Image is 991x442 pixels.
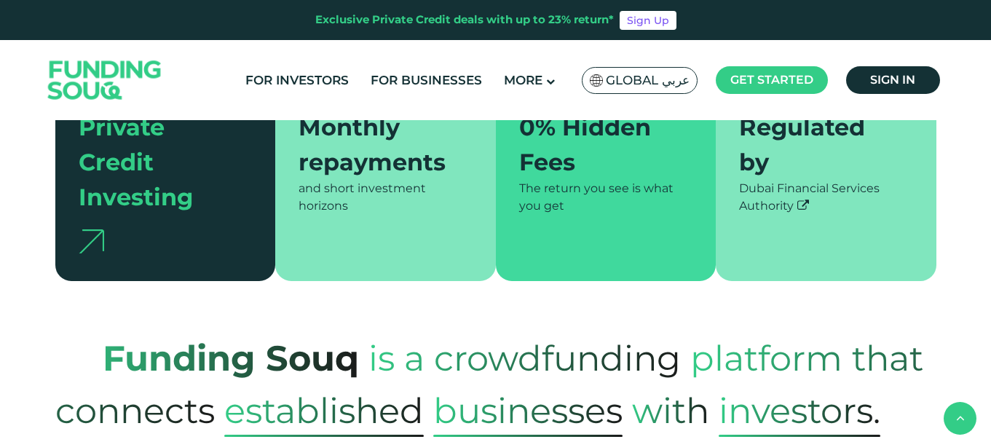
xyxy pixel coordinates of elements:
div: and short investment horizons [299,180,473,215]
span: Global عربي [606,72,690,89]
span: Sign in [870,73,915,87]
a: For Businesses [367,68,486,92]
span: Get started [730,73,813,87]
span: established [224,384,424,437]
div: The return you see is what you get [519,180,693,215]
div: Dubai Financial Services Authority [739,180,913,215]
button: back [944,402,976,435]
strong: Funding Souq [103,337,359,379]
span: Businesses [433,384,623,437]
div: 0% Hidden Fees [519,110,676,180]
span: More [504,73,542,87]
img: Logo [33,44,176,117]
div: Exclusive Private Credit deals with up to 23% return* [315,12,614,28]
div: Private Credit Investing [79,110,235,215]
img: SA Flag [590,74,603,87]
div: Regulated by [739,110,896,180]
img: arrow [79,229,104,253]
span: Investors. [719,384,880,437]
a: Sign in [846,66,940,94]
div: Monthly repayments [299,110,455,180]
span: is a crowdfunding [368,323,681,394]
a: For Investors [242,68,352,92]
a: Sign Up [620,11,676,30]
